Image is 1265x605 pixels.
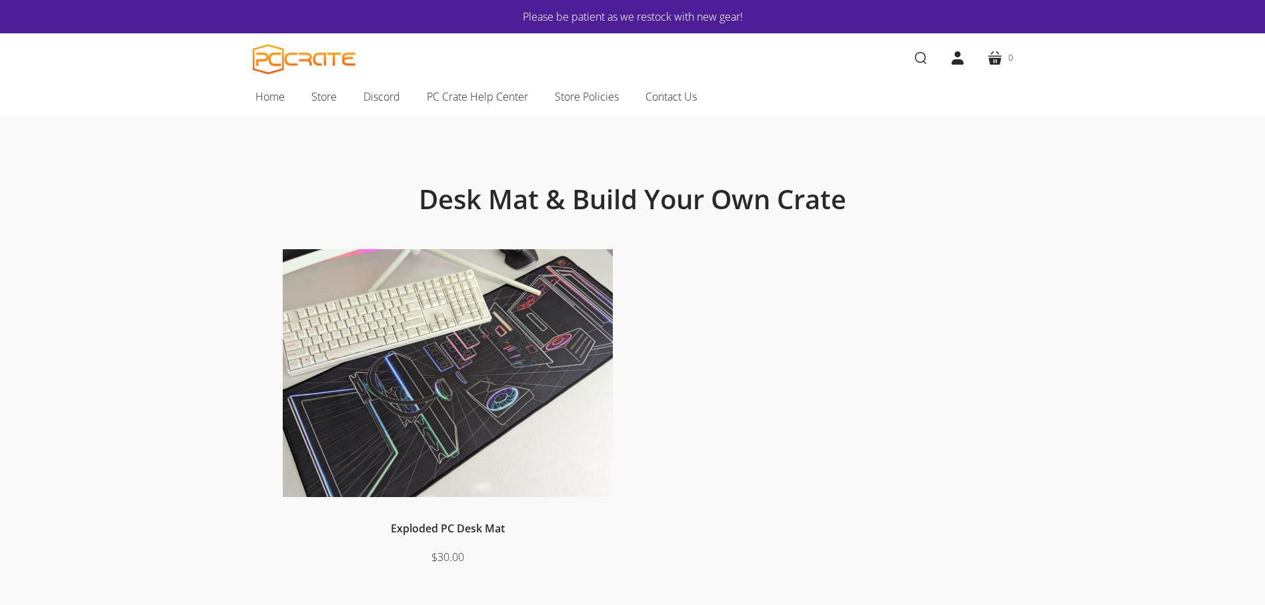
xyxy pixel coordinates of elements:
[555,88,619,105] span: Store Policies
[363,88,400,105] span: Discord
[311,88,337,105] span: Store
[427,88,528,105] span: PC Crate Help Center
[431,550,464,564] span: $30.00
[976,39,1024,77] a: 0
[646,88,697,105] span: Contact Us
[350,83,413,111] a: Discord
[233,83,1033,116] nav: Main navigation
[242,83,298,111] a: Home
[283,249,613,498] img: Desk mat on desk with keyboard, monitor, and mouse.
[391,521,505,536] a: Exploded PC Desk Mat
[313,183,953,216] h1: Desk Mat & Build Your Own Crate
[255,88,285,105] span: Home
[298,83,350,111] a: Store
[413,83,541,111] a: PC Crate Help Center
[632,83,710,111] a: Contact Us
[253,44,356,75] a: PC CRATE
[293,8,973,25] a: Please be patient as we restock with new gear!
[541,83,632,111] a: Store Policies
[1008,51,1013,65] span: 0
